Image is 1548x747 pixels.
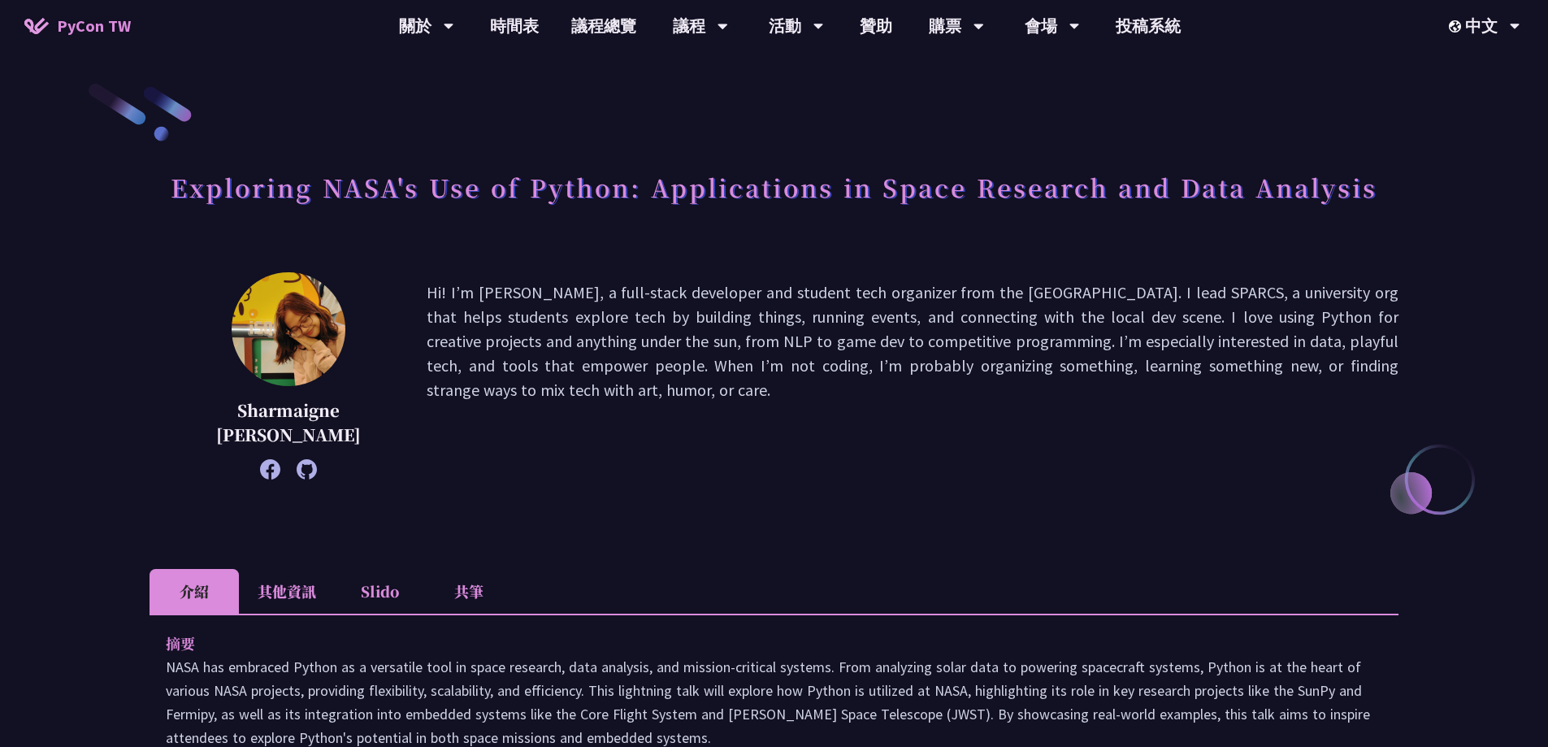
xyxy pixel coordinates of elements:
p: 摘要 [166,632,1350,655]
p: Hi! I’m [PERSON_NAME], a full-stack developer and student tech organizer from the [GEOGRAPHIC_DAT... [427,280,1398,471]
li: 共筆 [424,569,514,614]
li: 其他資訊 [239,569,335,614]
li: 介紹 [150,569,239,614]
img: Locale Icon [1449,20,1465,33]
h1: Exploring NASA's Use of Python: Applications in Space Research and Data Analysis [171,163,1377,211]
img: Home icon of PyCon TW 2025 [24,18,49,34]
a: PyCon TW [8,6,147,46]
p: Sharmaigne [PERSON_NAME] [190,398,386,447]
li: Slido [335,569,424,614]
span: PyCon TW [57,14,131,38]
img: Sharmaigne Angelie Mabano [232,272,345,386]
